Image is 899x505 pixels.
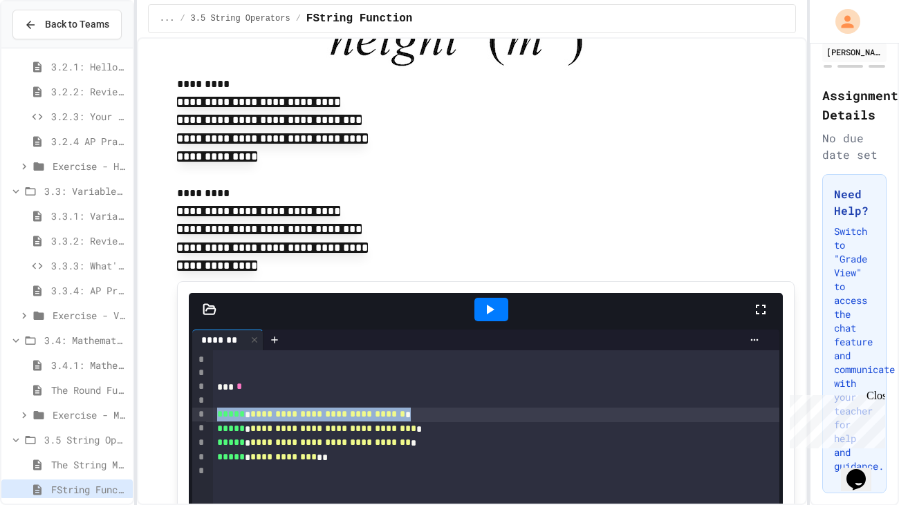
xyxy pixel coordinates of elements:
[841,450,885,491] iframe: chat widget
[821,6,864,37] div: My Account
[51,84,127,99] span: 3.2.2: Review - Hello, World!
[44,333,127,347] span: 3.4: Mathematical Operators
[822,130,887,163] div: No due date set
[191,13,290,24] span: 3.5 String Operators
[53,159,127,173] span: Exercise - Hello, World!
[51,134,127,149] span: 3.2.4 AP Practice - the DISPLAY Procedure
[51,283,127,298] span: 3.3.4: AP Practice - Variables
[160,13,175,24] span: ...
[51,457,127,472] span: The String Module
[44,432,127,447] span: 3.5 String Operators
[51,234,127,248] span: 3.3.2: Review - Variables and Data Types
[822,86,887,124] h2: Assignment Details
[51,383,127,397] span: The Round Function
[51,482,127,497] span: FString Function
[44,184,127,198] span: 3.3: Variables and Data Types
[53,308,127,323] span: Exercise - Variables and Data Types
[180,13,185,24] span: /
[51,258,127,273] span: 3.3.3: What's the Type?
[834,186,875,219] h3: Need Help?
[834,225,875,473] p: Switch to "Grade View" to access the chat feature and communicate with your teacher for help and ...
[53,408,127,422] span: Exercise - Mathematical Operators
[51,209,127,223] span: 3.3.1: Variables and Data Types
[826,46,882,58] div: [PERSON_NAME]
[6,6,95,88] div: Chat with us now!Close
[51,358,127,372] span: 3.4.1: Mathematical Operators
[296,13,301,24] span: /
[45,17,109,32] span: Back to Teams
[51,109,127,124] span: 3.2.3: Your Name and Favorite Movie
[784,390,885,448] iframe: chat widget
[51,59,127,74] span: 3.2.1: Hello, World!
[306,10,413,27] span: FString Function
[12,10,122,39] button: Back to Teams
